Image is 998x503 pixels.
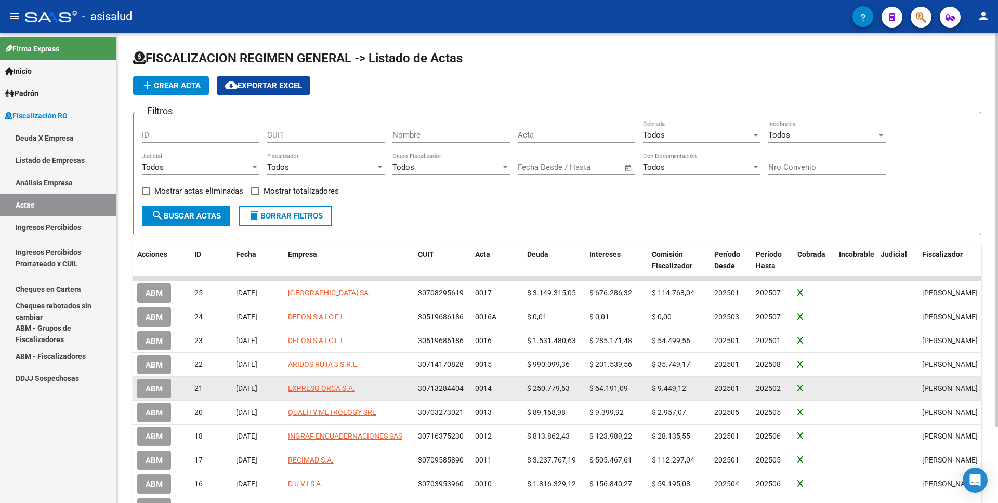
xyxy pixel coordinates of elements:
[527,360,570,369] span: $ 990.099,36
[146,360,163,370] span: ABM
[225,79,238,91] mat-icon: cloud_download
[523,243,585,278] datatable-header-cell: Deuda
[194,480,203,488] span: 16
[922,456,978,464] span: Bento Da Silva Tulio
[527,289,576,297] span: $ 3.149.315,05
[714,289,739,297] span: 202501
[623,162,635,174] button: Open calendar
[236,480,257,488] span: [DATE]
[418,456,464,464] span: 30709585890
[236,336,257,345] span: [DATE]
[756,289,781,297] span: 202507
[922,250,963,259] span: Fiscalizador
[141,81,201,90] span: Crear Acta
[475,480,492,488] span: 0010
[648,243,710,278] datatable-header-cell: Comisión Fiscalizador
[589,360,632,369] span: $ 201.539,56
[137,355,171,374] button: ABM
[5,88,38,99] span: Padrón
[756,250,782,270] span: Período Hasta
[248,209,260,222] mat-icon: delete
[475,408,492,416] span: 0013
[5,65,32,77] span: Inicio
[922,432,978,440] span: Bento Da Silva Tulio
[569,162,620,172] input: Fecha fin
[922,312,978,321] span: Bento Da Silva Tulio
[146,408,163,417] span: ABM
[922,480,978,488] span: Bento Da Silva Tulio
[589,384,628,392] span: $ 64.191,09
[768,130,790,140] span: Todos
[652,360,690,369] span: $ 35.749,17
[137,379,171,398] button: ABM
[236,456,257,464] span: [DATE]
[977,10,990,22] mat-icon: person
[146,384,163,393] span: ABM
[194,289,203,297] span: 25
[82,5,132,28] span: - asisalud
[5,110,68,121] span: Fiscalización RG
[714,360,739,369] span: 202501
[133,76,209,95] button: Crear Acta
[288,336,343,345] span: DEFON S A I C F I
[527,336,576,345] span: $ 1.531.480,63
[217,76,310,95] button: Exportar EXCEL
[236,289,257,297] span: [DATE]
[756,480,781,488] span: 202506
[793,243,835,278] datatable-header-cell: Cobrada
[267,162,289,172] span: Todos
[527,432,570,440] span: $ 813.862,43
[133,243,190,278] datatable-header-cell: Acciones
[418,480,464,488] span: 30703953960
[589,408,624,416] span: $ 9.399,92
[714,480,739,488] span: 202504
[190,243,232,278] datatable-header-cell: ID
[527,312,547,321] span: $ 0,01
[835,243,876,278] datatable-header-cell: Incobrable
[284,243,414,278] datatable-header-cell: Empresa
[922,336,978,345] span: Bento Da Silva Tulio
[151,209,164,222] mat-icon: search
[264,185,339,197] span: Mostrar totalizadores
[194,250,201,259] span: ID
[714,312,739,321] span: 202503
[146,336,163,346] span: ABM
[710,243,752,278] datatable-header-cell: Período Desde
[714,456,739,464] span: 202501
[756,408,781,416] span: 202505
[239,206,332,226] button: Borrar Filtros
[475,384,492,392] span: 0014
[232,243,284,278] datatable-header-cell: Fecha
[151,211,221,221] span: Buscar Actas
[918,243,996,278] datatable-header-cell: Fiscalizador
[418,336,464,345] span: 30519686186
[589,336,632,345] span: $ 285.171,48
[418,408,464,416] span: 30703273021
[146,432,163,441] span: ABM
[392,162,414,172] span: Todos
[236,408,257,416] span: [DATE]
[589,432,632,440] span: $ 123.989,22
[225,81,302,90] span: Exportar EXCEL
[475,336,492,345] span: 0016
[756,336,781,345] span: 202501
[414,243,471,278] datatable-header-cell: CUIT
[585,243,648,278] datatable-header-cell: Intereses
[288,250,317,259] span: Empresa
[881,250,907,259] span: Judicial
[194,384,203,392] span: 21
[418,432,464,440] span: 30716375230
[876,243,918,278] datatable-header-cell: Judicial
[8,10,21,22] mat-icon: menu
[288,384,355,392] span: EXPRESO ORCA S.A.
[146,480,163,489] span: ABM
[288,456,334,464] span: RECIMAD S.A.
[643,130,665,140] span: Todos
[288,432,402,440] span: INGRAF ENCUADERNACIONES SAS
[475,250,490,259] span: Acta
[922,360,978,369] span: Bento Da Silva Tulio
[141,79,154,91] mat-icon: add
[652,408,686,416] span: $ 2.957,07
[475,456,492,464] span: 0011
[146,312,163,322] span: ABM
